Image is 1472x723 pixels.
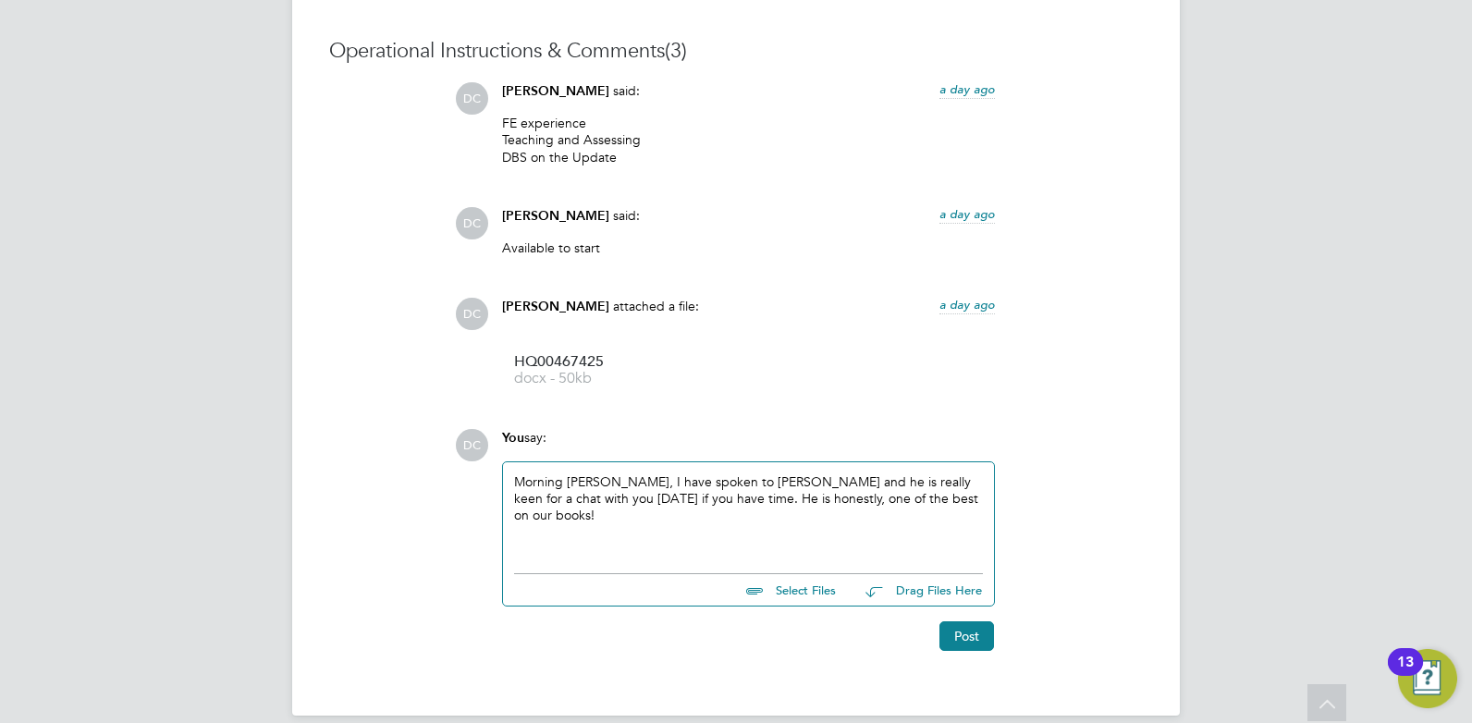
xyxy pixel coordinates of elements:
[613,207,640,224] span: said:
[665,38,687,63] span: (3)
[502,299,609,314] span: [PERSON_NAME]
[514,372,662,386] span: docx - 50kb
[502,208,609,224] span: [PERSON_NAME]
[502,239,995,256] p: Available to start
[502,115,995,165] p: FE experience Teaching and Assessing DBS on the Update
[613,298,699,314] span: attached a file:
[456,207,488,239] span: DC
[456,82,488,115] span: DC
[456,298,488,330] span: DC
[502,83,609,99] span: [PERSON_NAME]
[1398,649,1457,708] button: Open Resource Center, 13 new notifications
[613,82,640,99] span: said:
[329,38,1143,65] h3: Operational Instructions & Comments
[514,355,662,369] span: HQ00467425
[514,355,662,386] a: HQ00467425 docx - 50kb
[502,429,995,461] div: say:
[939,621,994,651] button: Post
[514,473,983,553] div: Morning [PERSON_NAME], I have spoken to [PERSON_NAME] and he is really keen for a chat with you [...
[456,429,488,461] span: DC
[939,81,995,97] span: a day ago
[851,571,983,610] button: Drag Files Here
[939,206,995,222] span: a day ago
[502,430,524,446] span: You
[939,297,995,312] span: a day ago
[1397,662,1414,686] div: 13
